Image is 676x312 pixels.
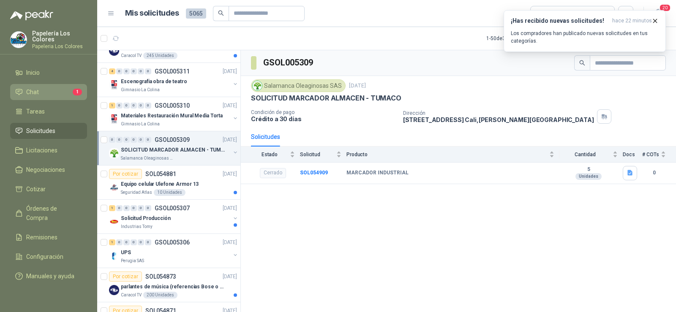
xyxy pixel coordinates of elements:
[536,9,553,18] div: Todas
[121,214,171,222] p: Solicitud Producción
[109,135,239,162] a: 0 0 0 0 0 0 GSOL005309[DATE] Company LogoSOLICITUD MARCADOR ALMACEN - TUMACOSalamanca Oleaginosas...
[109,169,142,179] div: Por cotizar
[559,166,618,173] b: 5
[300,152,335,157] span: Solicitud
[659,4,671,12] span: 20
[642,169,666,177] b: 0
[300,170,328,176] b: SOL054909
[121,258,144,264] p: Perugia SAS
[131,205,137,211] div: 0
[642,152,659,157] span: # COTs
[123,239,130,245] div: 0
[10,181,87,197] a: Cotizar
[145,137,151,143] div: 0
[155,68,190,74] p: GSOL005311
[32,30,87,42] p: Papelería Los Colores
[121,155,174,162] p: Salamanca Oleaginosas SAS
[251,132,280,141] div: Solicitudes
[123,137,130,143] div: 0
[26,165,65,174] span: Negociaciones
[10,268,87,284] a: Manuales y ayuda
[218,10,224,16] span: search
[116,103,123,109] div: 0
[109,100,239,128] a: 1 0 0 0 0 0 GSOL005310[DATE] Company LogoMateriales Restauración Mural Media TortaGimnasio La Colina
[116,137,123,143] div: 0
[251,109,396,115] p: Condición de pago
[155,239,190,245] p: GSOL005306
[121,292,142,298] p: Caracol TV
[109,217,119,227] img: Company Logo
[138,68,144,74] div: 0
[145,239,151,245] div: 0
[346,152,548,157] span: Producto
[121,146,226,154] p: SOLICITUD MARCADOR ALMACEN - TUMACO
[511,30,659,45] p: Los compradores han publicado nuevas solicitudes en tus categorías.
[145,171,176,177] p: SOL054881
[131,137,137,143] div: 0
[121,87,160,93] p: Gimnasio La Colina
[143,52,177,59] div: 245 Unidades
[73,89,82,95] span: 1
[121,121,160,128] p: Gimnasio La Colina
[116,205,123,211] div: 0
[349,82,366,90] p: [DATE]
[612,17,652,24] span: hace 22 minutos
[109,182,119,193] img: Company Logo
[10,249,87,265] a: Configuración
[109,251,119,261] img: Company Logo
[10,65,87,81] a: Inicio
[26,204,79,222] span: Órdenes de Compra
[26,126,55,136] span: Solicitudes
[109,285,119,295] img: Company Logo
[138,239,144,245] div: 0
[300,147,346,162] th: Solicitud
[109,237,239,264] a: 1 0 0 0 0 0 GSOL005306[DATE] Company LogoUPSPerugia SAS
[109,137,115,143] div: 0
[109,271,142,282] div: Por cotizar
[116,68,123,74] div: 0
[251,79,346,92] div: Salamanca Oleaginosas SAS
[131,239,137,245] div: 0
[559,152,611,157] span: Cantidad
[131,103,137,109] div: 0
[109,68,115,74] div: 4
[575,173,602,180] div: Unidades
[109,239,115,245] div: 1
[346,147,559,162] th: Producto
[403,116,594,123] p: [STREET_ADDRESS] Cali , [PERSON_NAME][GEOGRAPHIC_DATA]
[145,274,176,279] p: SOL054873
[251,94,401,103] p: SOLICITUD MARCADOR ALMACEN - TUMACO
[121,180,199,188] p: Equipo celular Ulefone Armor 13
[131,68,137,74] div: 0
[143,292,177,298] div: 200 Unidades
[26,146,57,155] span: Licitaciones
[155,205,190,211] p: GSOL005307
[486,32,541,45] div: 1 - 50 de 3156
[26,107,45,116] span: Tareas
[97,165,240,200] a: Por cotizarSOL054881[DATE] Company LogoEquipo celular Ulefone Armor 13Seguridad Atlas10 Unidades
[642,147,676,162] th: # COTs
[10,10,53,20] img: Logo peakr
[504,10,666,52] button: ¡Has recibido nuevas solicitudes!hace 22 minutos Los compradores han publicado nuevas solicitudes...
[186,8,206,19] span: 5065
[123,205,130,211] div: 0
[10,201,87,226] a: Órdenes de Compra
[253,81,262,90] img: Company Logo
[223,102,237,110] p: [DATE]
[260,168,286,178] div: Cerrado
[97,268,240,302] a: Por cotizarSOL054873[DATE] Company Logoparlantes de música (referencias Bose o Alexa) CON MARCACI...
[223,273,237,281] p: [DATE]
[26,252,63,261] span: Configuración
[346,170,409,176] b: MARCADOR INDUSTRIAL
[10,123,87,139] a: Solicitudes
[26,271,74,281] span: Manuales y ayuda
[125,7,179,19] h1: Mis solicitudes
[223,204,237,212] p: [DATE]
[511,17,609,24] h3: ¡Has recibido nuevas solicitudes!
[155,103,190,109] p: GSOL005310
[145,103,151,109] div: 0
[121,249,131,257] p: UPS
[11,32,27,48] img: Company Logo
[223,239,237,247] p: [DATE]
[10,84,87,100] a: Chat1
